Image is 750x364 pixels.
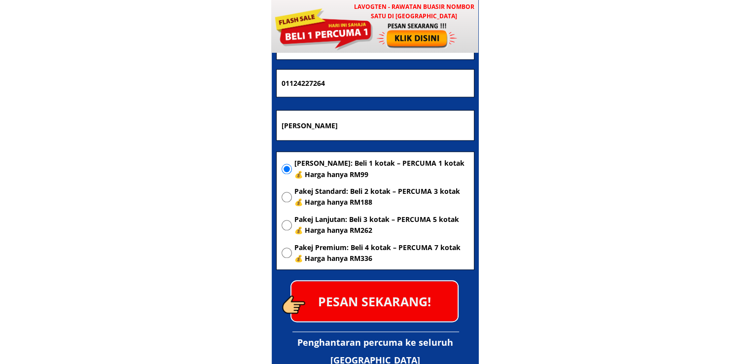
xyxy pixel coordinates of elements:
[279,70,471,97] input: Nombor Telefon Bimbit
[294,242,469,264] span: Pakej Premium: Beli 4 kotak – PERCUMA 7 kotak 💰 Harga hanya RM336
[279,110,471,140] input: Alamat
[349,2,479,21] h3: LAVOGTEN - Rawatan Buasir Nombor Satu di [GEOGRAPHIC_DATA]
[291,281,458,321] p: PESAN SEKARANG!
[294,158,469,180] span: [PERSON_NAME]: Beli 1 kotak – PERCUMA 1 kotak 💰 Harga hanya RM99
[294,214,469,236] span: Pakej Lanjutan: Beli 3 kotak – PERCUMA 5 kotak 💰 Harga hanya RM262
[294,186,469,208] span: Pakej Standard: Beli 2 kotak – PERCUMA 3 kotak 💰 Harga hanya RM188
